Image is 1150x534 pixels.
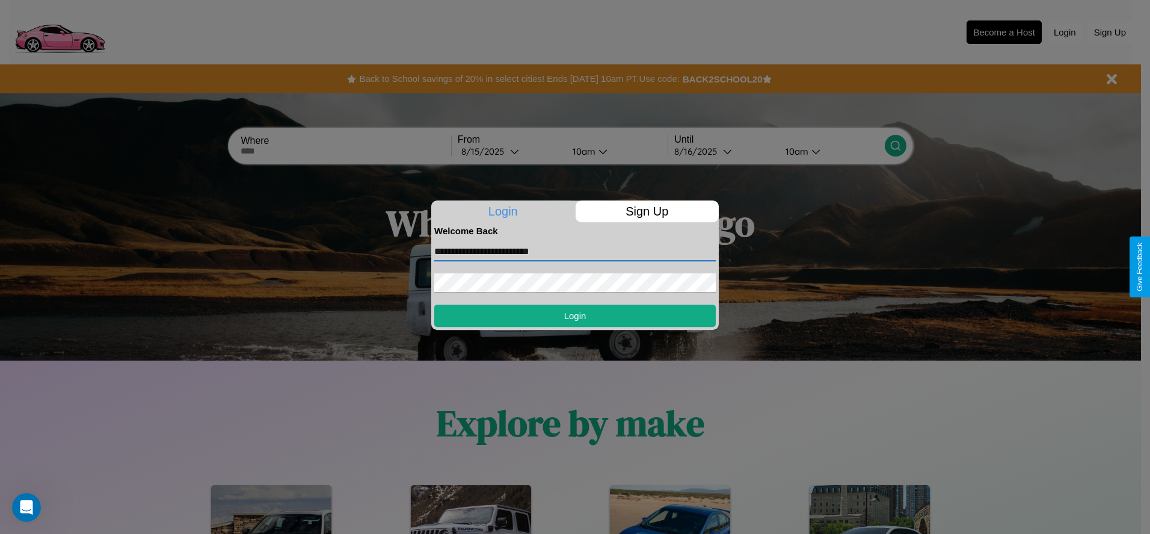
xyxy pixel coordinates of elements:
h4: Welcome Back [434,226,716,236]
p: Sign Up [576,200,719,222]
div: Give Feedback [1136,243,1144,291]
p: Login [431,200,575,222]
iframe: Intercom live chat [12,493,41,522]
button: Login [434,305,716,327]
